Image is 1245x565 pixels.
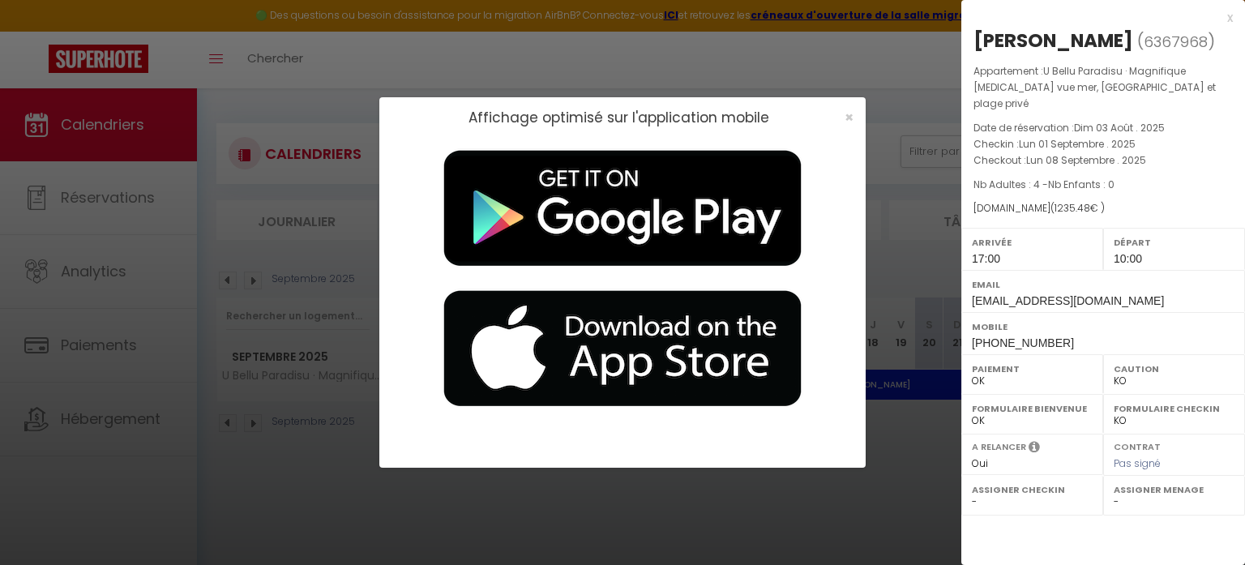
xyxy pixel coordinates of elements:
img: playMarket [420,139,825,279]
label: Formulaire Checkin [1114,400,1234,417]
span: [EMAIL_ADDRESS][DOMAIN_NAME] [972,294,1164,307]
span: Nb Adultes : 4 - [973,178,1115,191]
label: Arrivée [972,234,1093,250]
span: 10:00 [1114,252,1142,265]
p: Date de réservation : [973,120,1233,136]
label: A relancer [972,440,1026,454]
span: ( ) [1137,30,1215,53]
span: ( € ) [1050,201,1105,215]
h2: Affichage optimisé sur l'application mobile [468,109,769,126]
span: × [845,107,854,127]
i: Sélectionner OUI si vous souhaiter envoyer les séquences de messages post-checkout [1029,440,1040,458]
button: Ouvrir le widget de chat LiveChat [13,6,62,55]
span: Lun 08 Septembre . 2025 [1026,153,1146,167]
span: 6367968 [1144,32,1208,52]
span: Pas signé [1114,456,1161,470]
div: x [961,8,1233,28]
button: Close [845,110,854,125]
p: Checkin : [973,136,1233,152]
span: 17:00 [972,252,1000,265]
span: [PHONE_NUMBER] [972,336,1074,349]
span: Lun 01 Septembre . 2025 [1019,137,1136,151]
p: Checkout : [973,152,1233,169]
span: 1235.48 [1055,201,1090,215]
div: [PERSON_NAME] [973,28,1133,54]
label: Assigner Checkin [972,482,1093,498]
label: Assigner Menage [1114,482,1234,498]
span: U Bellu Paradisu · Magnifique [MEDICAL_DATA] vue mer, [GEOGRAPHIC_DATA] et plage privé [973,64,1216,110]
label: Caution [1114,361,1234,377]
label: Formulaire Bienvenue [972,400,1093,417]
label: Mobile [972,319,1234,335]
label: Email [972,276,1234,293]
label: Paiement [972,361,1093,377]
div: [DOMAIN_NAME] [973,201,1233,216]
img: appStore [420,279,825,419]
label: Contrat [1114,440,1161,451]
p: Appartement : [973,63,1233,112]
span: Dim 03 Août . 2025 [1074,121,1165,135]
span: Nb Enfants : 0 [1048,178,1115,191]
label: Départ [1114,234,1234,250]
